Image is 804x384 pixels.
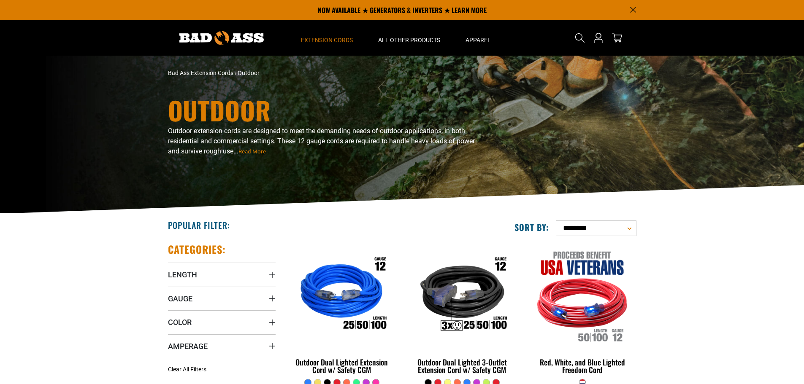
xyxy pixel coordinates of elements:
[514,222,549,233] label: Sort by:
[235,70,236,76] span: ›
[301,36,353,44] span: Extension Cords
[168,97,476,123] h1: Outdoor
[288,243,396,379] a: Outdoor Dual Lighted Extension Cord w/ Safety CGM Outdoor Dual Lighted Extension Cord w/ Safety CGM
[453,20,504,56] summary: Apparel
[168,334,276,358] summary: Amperage
[168,317,192,327] span: Color
[529,247,636,344] img: Red, White, and Blue Lighted Freedom Cord
[168,310,276,334] summary: Color
[168,220,230,231] h2: Popular Filter:
[238,70,260,76] span: Outdoor
[168,270,197,279] span: Length
[179,31,264,45] img: Bad Ass Extension Cords
[408,358,516,373] div: Outdoor Dual Lighted 3-Outlet Extension Cord w/ Safety CGM
[168,365,210,374] a: Clear All Filters
[168,366,206,373] span: Clear All Filters
[378,36,440,44] span: All Other Products
[528,243,636,379] a: Red, White, and Blue Lighted Freedom Cord Red, White, and Blue Lighted Freedom Cord
[168,294,192,303] span: Gauge
[466,36,491,44] span: Apparel
[238,148,266,155] span: Read More
[168,127,475,155] span: Outdoor extension cords are designed to meet the demanding needs of outdoor applications, in both...
[168,341,208,351] span: Amperage
[288,358,396,373] div: Outdoor Dual Lighted Extension Cord w/ Safety CGM
[409,247,515,344] img: Outdoor Dual Lighted 3-Outlet Extension Cord w/ Safety CGM
[168,70,233,76] a: Bad Ass Extension Cords
[288,20,365,56] summary: Extension Cords
[365,20,453,56] summary: All Other Products
[408,243,516,379] a: Outdoor Dual Lighted 3-Outlet Extension Cord w/ Safety CGM Outdoor Dual Lighted 3-Outlet Extensio...
[168,243,226,256] h2: Categories:
[573,31,587,45] summary: Search
[168,263,276,286] summary: Length
[168,69,476,78] nav: breadcrumbs
[289,247,395,344] img: Outdoor Dual Lighted Extension Cord w/ Safety CGM
[168,287,276,310] summary: Gauge
[528,358,636,373] div: Red, White, and Blue Lighted Freedom Cord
